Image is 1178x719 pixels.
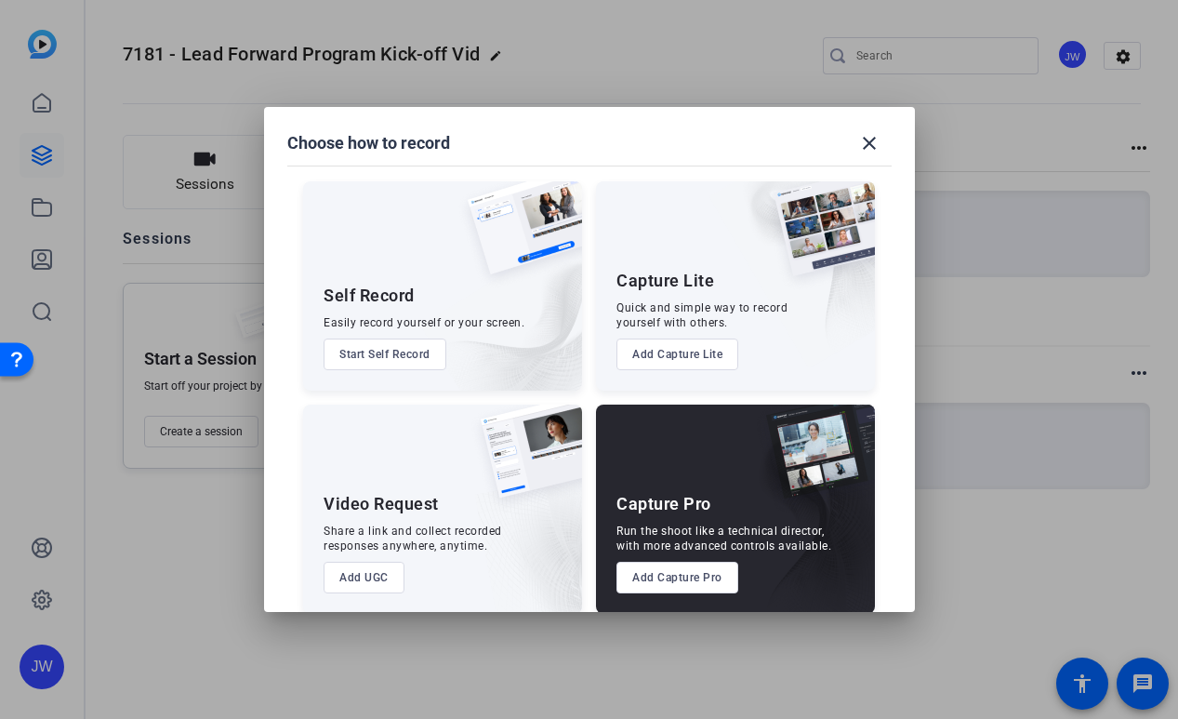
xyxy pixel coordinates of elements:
[324,562,404,593] button: Add UGC
[752,405,875,518] img: capture-pro.png
[324,493,439,515] div: Video Request
[324,285,415,307] div: Self Record
[474,462,582,614] img: embarkstudio-ugc-content.png
[287,132,450,154] h1: Choose how to record
[708,181,875,367] img: embarkstudio-capture-lite.png
[760,181,875,295] img: capture-lite.png
[420,221,582,391] img: embarkstudio-self-record.png
[616,562,738,593] button: Add Capture Pro
[454,181,582,293] img: self-record.png
[324,524,502,553] div: Share a link and collect recorded responses anywhere, anytime.
[616,270,714,292] div: Capture Lite
[616,524,831,553] div: Run the shoot like a technical director, with more advanced controls available.
[737,428,875,614] img: embarkstudio-capture-pro.png
[616,300,788,330] div: Quick and simple way to record yourself with others.
[616,339,738,370] button: Add Capture Lite
[324,339,446,370] button: Start Self Record
[616,493,711,515] div: Capture Pro
[324,315,524,330] div: Easily record yourself or your screen.
[858,132,880,154] mat-icon: close
[467,405,582,517] img: ugc-content.png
